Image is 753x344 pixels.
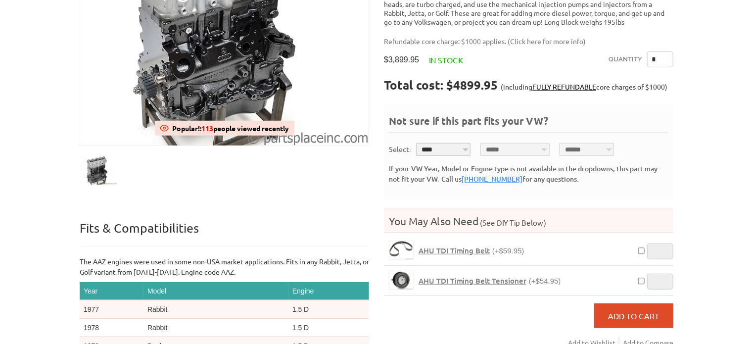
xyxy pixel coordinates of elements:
span: (See DIY Tip Below) [478,218,546,227]
span: (including core charges of $1000) [501,82,667,91]
span: In stock [429,55,463,65]
p: Refundable core charge: $1000 applies. ( ) [384,36,666,47]
label: Quantity [609,51,642,67]
td: Rabbit [143,300,288,318]
th: Engine [288,282,369,300]
td: 1.5 D [288,300,369,318]
td: Rabbit [143,318,288,337]
img: AHU TDI Timing Belt [389,241,413,259]
div: If your VW Year, Model or Engine type is not available in the dropdowns, this part may not fit yo... [389,163,668,184]
div: Select: [389,144,411,154]
a: AHU TDI Timing Belt [389,241,414,260]
img: AHU TDI Timing Belt Tensioner [389,271,413,290]
span: AHU TDI Timing Belt [419,246,490,255]
p: Fits & Compatibilities [80,220,369,246]
a: AHU TDI Timing Belt Tensioner(+$54.95) [419,276,561,286]
span: (+$59.95) [492,246,524,255]
button: Add to Cart [594,303,673,328]
h4: You May Also Need [384,214,673,228]
a: Click here for more info [510,37,583,46]
span: Add to Cart [609,311,659,321]
strong: Total cost: $4899.95 [384,77,498,93]
img: 1.9L AAZ Engine Long Block [80,151,117,189]
p: The AAZ engines were used in some non-USA market applications. Fits in any Rabbit, Jetta, or Golf... [80,256,369,277]
a: AHU TDI Timing Belt Tensioner [389,271,414,290]
span: (+$54.95) [529,277,561,285]
span: AHU TDI Timing Belt Tensioner [419,276,526,286]
div: Not sure if this part fits your VW? [389,114,668,133]
td: 1978 [80,318,143,337]
a: FULLY REFUNDABLE [532,82,596,91]
span: $3,899.95 [384,55,419,64]
th: Model [143,282,288,300]
td: 1.5 D [288,318,369,337]
a: [PHONE_NUMBER] [462,174,522,184]
a: AHU TDI Timing Belt(+$59.95) [419,246,524,255]
th: Year [80,282,143,300]
td: 1977 [80,300,143,318]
